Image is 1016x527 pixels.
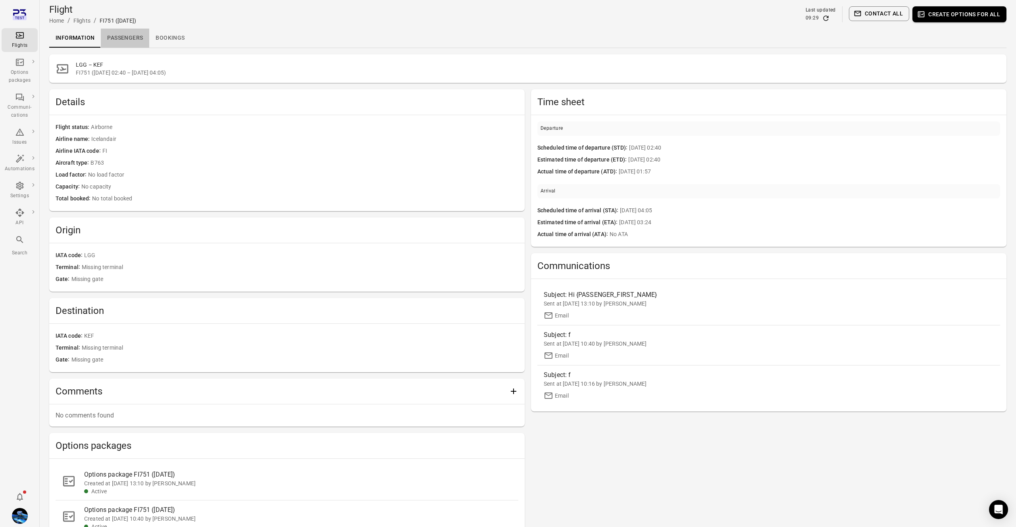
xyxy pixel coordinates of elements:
a: Options package FI751 ([DATE])Created at [DATE] 13:10 by [PERSON_NAME]Active [56,465,518,500]
div: Flights [5,42,35,50]
a: Bookings [149,29,191,48]
span: Icelandair [91,135,518,144]
div: API [5,219,35,227]
div: Options package FI751 ([DATE]) [84,505,512,515]
a: Passengers [101,29,149,48]
span: Terminal [56,263,82,272]
div: Email [555,352,569,360]
span: Airline IATA code [56,147,102,156]
span: Gate [56,275,71,284]
button: Refresh data [822,14,830,22]
span: LGG [84,251,518,260]
span: Aircraft type [56,159,90,167]
a: Settings [2,179,38,202]
h2: Destination [56,304,518,317]
div: Email [555,312,569,319]
div: Last updated [806,6,836,14]
div: Settings [5,192,35,200]
a: Issues [2,125,38,149]
div: Created at [DATE] 10:40 by [PERSON_NAME] [84,515,512,523]
h2: Origin [56,224,518,237]
div: Subject: f [544,370,881,380]
h2: Details [56,96,518,108]
span: Scheduled time of arrival (STA) [537,206,620,215]
div: Sent at [DATE] 10:40 by [PERSON_NAME] [544,340,994,348]
a: Home [49,17,64,24]
a: Flights [73,17,90,24]
img: shutterstock-1708408498.jpg [12,508,28,524]
a: Flights [2,28,38,52]
span: Airline name [56,135,91,144]
div: Departure [541,125,563,133]
button: Search [2,233,38,259]
div: Local navigation [49,29,1006,48]
span: Flight status [56,123,91,132]
h2: Time sheet [537,96,1000,108]
span: Missing gate [71,275,518,284]
span: [DATE] 03:24 [619,218,1000,227]
div: Sent at [DATE] 10:16 by [PERSON_NAME] [544,380,994,388]
span: Airborne [91,123,518,132]
span: [DATE] 01:57 [619,167,1000,176]
span: Total booked [56,194,92,203]
a: Subject: fSent at [DATE] 10:16 by [PERSON_NAME]Email [537,365,1000,405]
span: Missing gate [71,356,518,364]
a: API [2,206,38,229]
span: Scheduled time of departure (STD) [537,144,629,152]
a: Communi-cations [2,90,38,122]
span: Actual time of departure (ATD) [537,167,619,176]
div: FI751 ([DATE]) [100,17,136,25]
div: Subject: Hi {PASSENGER_FIRST_NAME} [544,290,881,300]
button: Notifications [12,489,28,505]
a: Automations [2,152,38,175]
div: Options package FI751 ([DATE]) [84,470,512,479]
button: Daníel Benediktsson [9,505,31,527]
p: No comments found [56,411,518,420]
span: No total booked [92,194,518,203]
button: Add comment [506,383,521,399]
span: Terminal [56,344,82,352]
span: Actual time of arrival (ATA) [537,230,610,239]
a: Information [49,29,101,48]
div: Automations [5,165,35,173]
h2: Comments [56,385,506,398]
h2: Options packages [56,439,518,452]
button: Contact all [849,6,909,21]
a: Options packages [2,55,38,87]
div: Open Intercom Messenger [989,500,1008,519]
div: 09:29 [806,14,819,22]
li: / [94,16,96,25]
div: Options packages [5,69,35,85]
li: / [67,16,70,25]
h2: LGG – KEF [76,61,1000,69]
div: Arrival [541,187,556,195]
span: [DATE] 02:40 [629,144,1000,152]
span: [DATE] 02:40 [628,156,1000,164]
span: [DATE] 04:05 [620,206,1000,215]
span: No capacity [81,183,518,191]
span: Missing terminal [82,344,518,352]
div: Sent at [DATE] 13:10 by [PERSON_NAME] [544,300,994,308]
button: Create options for all [912,6,1006,22]
span: Estimated time of departure (ETD) [537,156,628,164]
span: Gate [56,356,71,364]
div: Email [555,392,569,400]
span: B763 [90,159,518,167]
span: FI [102,147,518,156]
div: Subject: f [544,330,881,340]
div: Communi-cations [5,104,35,119]
span: Load factor [56,171,88,179]
span: Capacity [56,183,81,191]
div: Created at [DATE] 13:10 by [PERSON_NAME] [84,479,512,487]
span: FI751 ([DATE] 02:40 – [DATE] 04:05) [76,69,1000,77]
nav: Breadcrumbs [49,16,136,25]
div: Issues [5,138,35,146]
span: Missing terminal [82,263,518,272]
a: Subject: fSent at [DATE] 10:40 by [PERSON_NAME]Email [537,325,1000,365]
div: Search [5,249,35,257]
span: IATA code [56,251,84,260]
span: KEF [84,332,518,340]
h1: Flight [49,3,136,16]
span: No load factor [88,171,518,179]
